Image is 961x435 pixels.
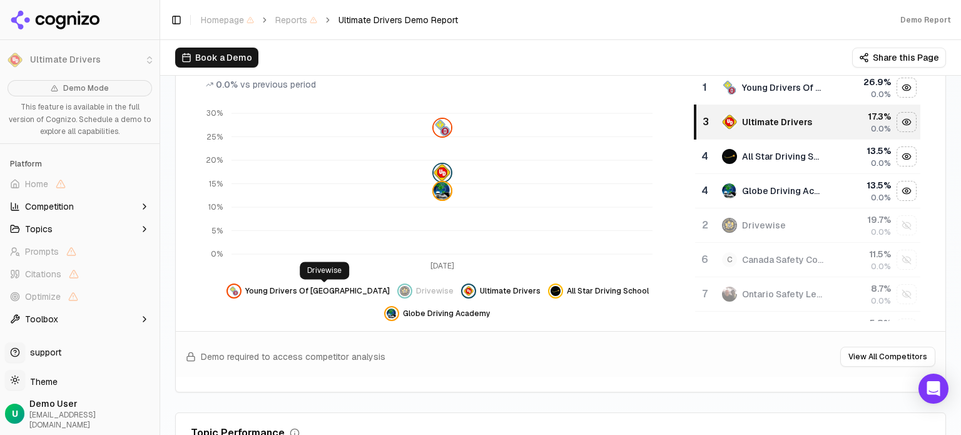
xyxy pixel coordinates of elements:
span: 0.0% [871,193,891,203]
span: Home [25,178,48,190]
span: 0.0% [871,90,891,100]
span: Topics [25,223,53,235]
button: Topics [5,219,155,239]
span: C [722,252,737,267]
span: Optimize [25,290,61,303]
span: vs previous period [240,78,316,91]
tr: 3ultimate driversUltimate Drivers17.3%0.0%Hide ultimate drivers data [695,105,920,140]
button: Toolbox [5,309,155,329]
span: 0.0% [871,158,891,168]
span: Citations [25,268,61,280]
nav: breadcrumb [201,14,458,26]
span: Prompts [25,245,59,258]
button: Competition [5,197,155,217]
button: Hide all star driving school data [548,284,649,299]
button: Hide all star driving school data [897,146,917,166]
tspan: 10% [208,203,223,213]
span: support [25,346,61,359]
div: 17.3 % [833,110,890,123]
div: Domain Overview [48,80,112,88]
tspan: 5% [211,226,223,236]
div: 7 [700,287,709,302]
span: Competition [25,200,74,213]
div: 19.7 % [833,213,890,226]
span: 0.0% [216,78,238,91]
tr: 2drivewiseDrivewise19.7%0.0%Show drivewise data [695,208,920,243]
div: Domain: [URL] [33,33,89,43]
img: globe driving academy [722,183,737,198]
img: globe driving academy [387,309,397,319]
span: [EMAIL_ADDRESS][DOMAIN_NAME] [29,410,155,430]
img: young drivers of canada [434,119,451,136]
div: Young Drivers Of [GEOGRAPHIC_DATA] [742,81,823,94]
button: Hide ultimate drivers data [897,112,917,132]
div: 8.7 % [833,282,890,295]
span: Young Drivers Of [GEOGRAPHIC_DATA] [245,286,390,296]
span: Homepage [201,14,254,26]
p: Drivewise [307,265,342,275]
img: tab_keywords_by_traffic_grey.svg [125,79,135,89]
tr: 5.8%Show young drivers data [695,312,920,346]
img: ontario safety league [722,287,737,302]
img: logo_orange.svg [20,20,30,30]
button: Hide globe driving academy data [897,181,917,201]
button: Share this Page [852,48,946,68]
div: 4 [700,183,709,198]
span: 0.0% [871,296,891,306]
div: Demo Report [900,15,951,25]
div: 2 [700,218,709,233]
img: ultimate drivers [434,164,451,182]
div: v 4.0.25 [35,20,61,30]
div: 3 [701,115,709,130]
img: drivewise [722,218,737,233]
span: Demo required to access competitor analysis [201,351,385,363]
div: Platform [5,154,155,174]
button: Hide globe driving academy data [384,306,491,321]
img: tab_domain_overview_orange.svg [34,79,44,89]
div: All Star Driving School [742,150,823,163]
tspan: 25% [206,132,223,142]
span: Toolbox [25,313,58,325]
div: Ultimate Drivers [742,116,812,128]
div: 4 [700,149,709,164]
p: This feature is available in the full version of Cognizo. Schedule a demo to explore all capabili... [8,101,152,138]
div: 13.5 % [833,179,890,192]
div: Ontario Safety League [742,288,823,300]
button: Hide ultimate drivers data [461,284,541,299]
img: drivewise [400,286,410,296]
tspan: 0% [211,250,223,260]
tspan: 20% [206,156,223,166]
img: ultimate drivers [722,115,737,130]
span: Theme [25,376,58,387]
img: young drivers of canada [722,80,737,95]
tspan: [DATE] [430,261,454,271]
tr: 4globe driving academyGlobe Driving Academy13.5%0.0%Hide globe driving academy data [695,174,920,208]
tspan: 30% [206,109,223,119]
img: all star driving school [722,149,737,164]
button: Hide young drivers of canada data [226,284,390,299]
span: All Star Driving School [567,286,649,296]
img: ultimate drivers [464,286,474,296]
div: 17.3% [206,53,669,76]
div: Globe Driving Academy [742,185,823,197]
span: Drivewise [416,286,454,296]
span: 0.0% [871,262,891,272]
button: View All Competitors [840,347,935,367]
div: Open Intercom Messenger [918,374,948,404]
div: 5.8 % [833,317,890,329]
span: Demo Mode [63,83,109,93]
button: Show drivewise data [397,284,454,299]
button: Hide young drivers of canada data [897,78,917,98]
div: 26.9 % [833,76,890,88]
img: all star driving school [551,286,561,296]
span: 0.0% [871,124,891,134]
div: 6 [700,252,709,267]
div: Keywords by Traffic [138,80,211,88]
span: Ultimate Drivers [480,286,541,296]
span: U [12,407,18,420]
span: Reports [275,14,317,26]
div: 13.5 % [833,145,890,157]
span: 0.0% [871,227,891,237]
tr: 4all star driving schoolAll Star Driving School13.5%0.0%Hide all star driving school data [695,140,920,174]
img: website_grey.svg [20,33,30,43]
